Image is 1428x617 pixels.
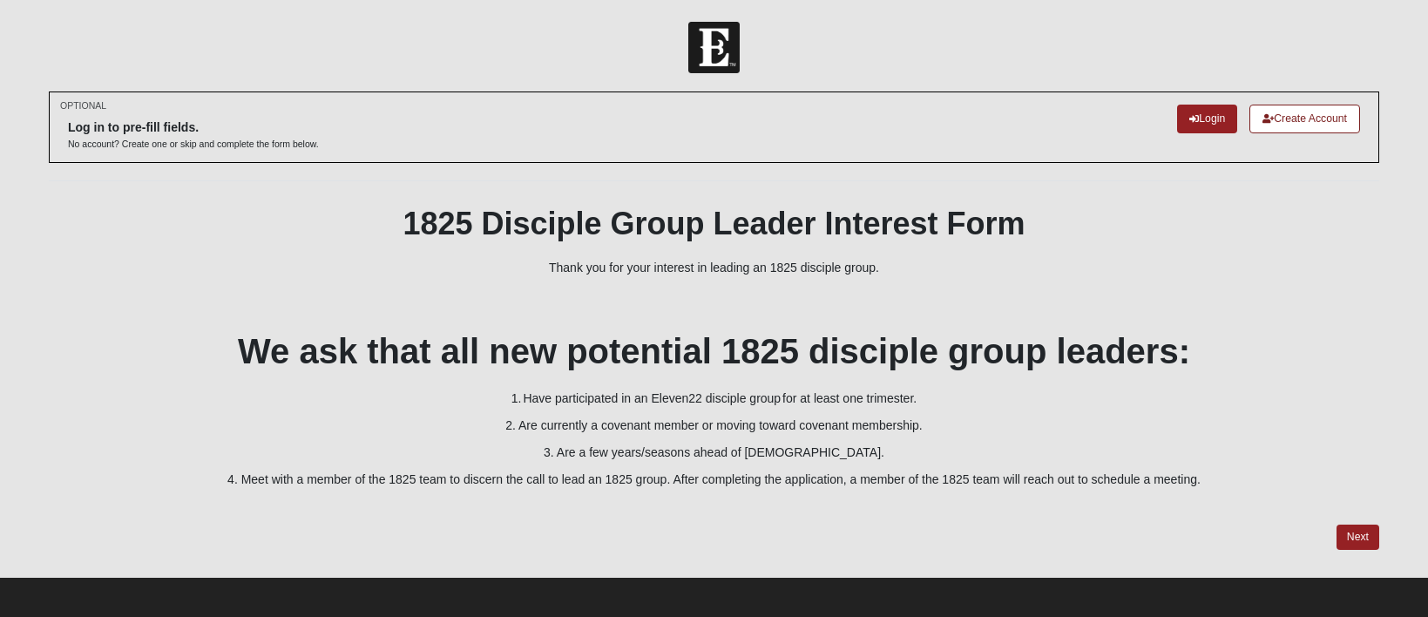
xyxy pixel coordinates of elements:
p: 4. Meet with a member of the 1825 team to discern the call to lead an 1825 group. After completin... [49,471,1379,489]
a: Next [1337,525,1379,550]
a: Login [1177,105,1237,133]
p: Thank you for your interest in leading an 1825 disciple group. [49,259,1379,277]
p: 3. Are a few years/seasons ahead of [DEMOGRAPHIC_DATA]. [49,444,1379,462]
small: OPTIONAL [60,99,106,112]
p: 2. Are currently a covenant member or moving toward covenant membership. [49,417,1379,435]
a: Create Account [1249,105,1360,133]
img: Church of Eleven22 Logo [688,22,740,73]
h2: We ask that all new potential 1825 disciple group leaders: [49,330,1379,372]
p: No account? Create one or skip and complete the form below. [68,138,319,151]
h6: Log in to pre-fill fields. [68,120,319,135]
h1: 1825 Disciple Group Leader Interest Form [49,205,1379,242]
p: 1. Have participated in an Eleven22 disciple group for at least one trimester. [49,390,1379,408]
